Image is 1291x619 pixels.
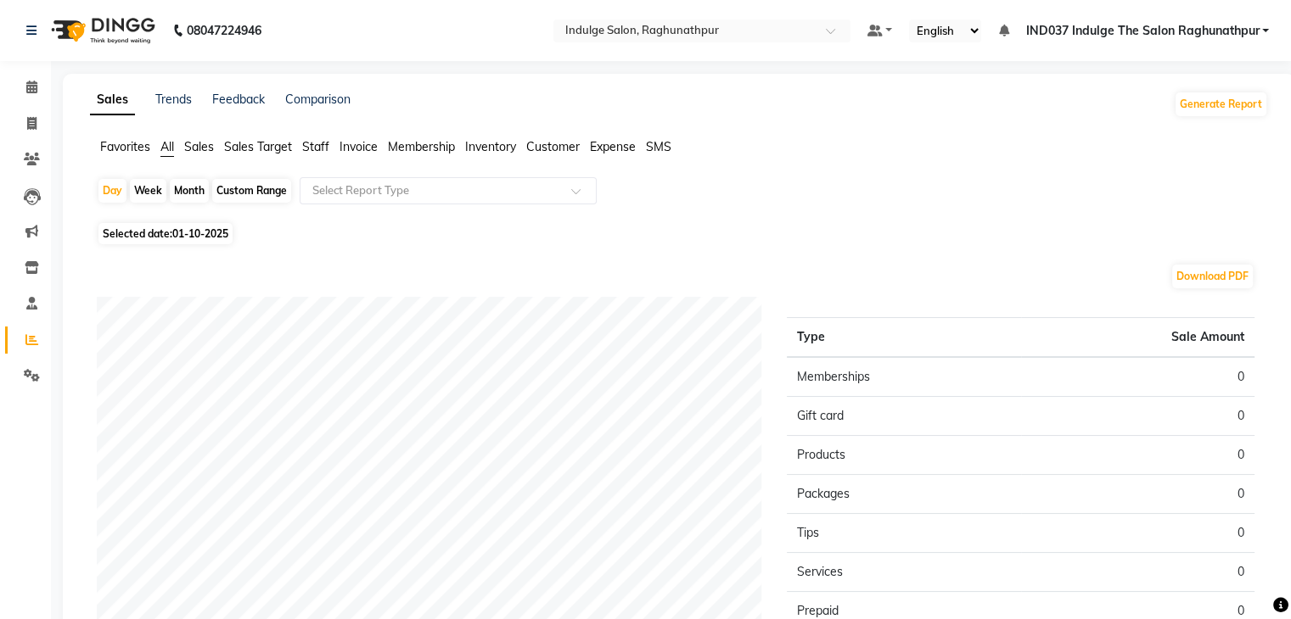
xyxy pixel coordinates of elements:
[98,179,126,203] div: Day
[98,223,233,244] span: Selected date:
[302,139,329,154] span: Staff
[1021,318,1255,358] th: Sale Amount
[170,179,209,203] div: Month
[340,139,378,154] span: Invoice
[187,7,261,54] b: 08047224946
[1176,92,1266,116] button: Generate Report
[1025,22,1259,40] span: IND037 Indulge The Salon Raghunathpur
[285,92,351,107] a: Comparison
[100,139,150,154] span: Favorites
[43,7,160,54] img: logo
[90,85,135,115] a: Sales
[224,139,292,154] span: Sales Target
[1172,265,1253,288] button: Download PDF
[1021,475,1255,514] td: 0
[1021,436,1255,475] td: 0
[787,397,1020,436] td: Gift card
[590,139,636,154] span: Expense
[155,92,192,107] a: Trends
[526,139,580,154] span: Customer
[160,139,174,154] span: All
[1021,397,1255,436] td: 0
[1021,553,1255,592] td: 0
[646,139,671,154] span: SMS
[184,139,214,154] span: Sales
[787,553,1020,592] td: Services
[130,179,166,203] div: Week
[465,139,516,154] span: Inventory
[1021,514,1255,553] td: 0
[787,514,1020,553] td: Tips
[787,475,1020,514] td: Packages
[787,357,1020,397] td: Memberships
[787,318,1020,358] th: Type
[212,179,291,203] div: Custom Range
[1021,357,1255,397] td: 0
[388,139,455,154] span: Membership
[212,92,265,107] a: Feedback
[172,227,228,240] span: 01-10-2025
[787,436,1020,475] td: Products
